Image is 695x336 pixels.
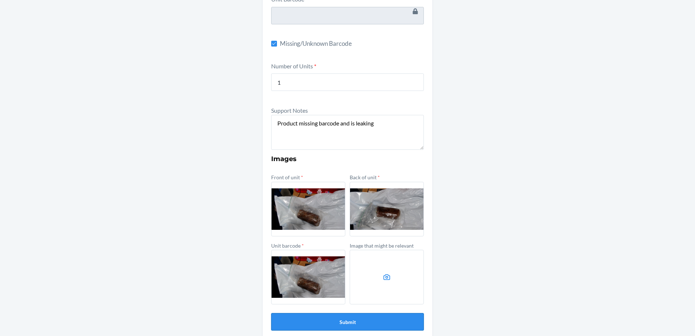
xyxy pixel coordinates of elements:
[350,174,380,180] label: Back of unit
[271,63,316,69] label: Number of Units
[271,313,424,331] button: Submit
[271,243,304,249] label: Unit barcode
[271,154,424,164] h3: Images
[271,107,308,114] label: Support Notes
[350,243,414,249] label: Image that might be relevant
[271,41,277,47] input: Missing/Unknown Barcode
[271,174,303,180] label: Front of unit
[280,39,424,48] span: Missing/Unknown Barcode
